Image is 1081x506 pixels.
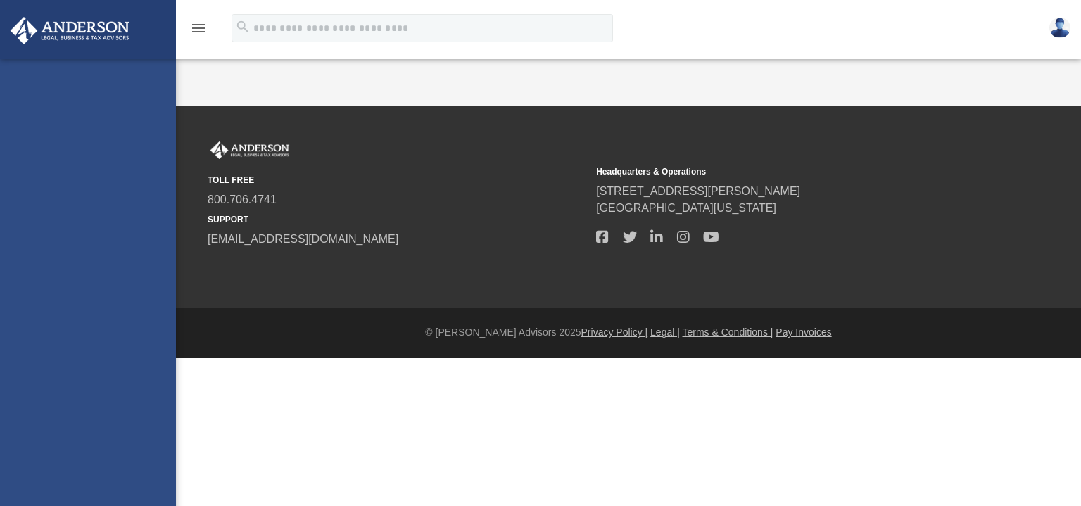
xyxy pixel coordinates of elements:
[776,327,831,338] a: Pay Invoices
[208,174,586,186] small: TOLL FREE
[190,27,207,37] a: menu
[596,165,975,178] small: Headquarters & Operations
[650,327,680,338] a: Legal |
[596,202,776,214] a: [GEOGRAPHIC_DATA][US_STATE]
[208,194,277,205] a: 800.706.4741
[581,327,648,338] a: Privacy Policy |
[6,17,134,44] img: Anderson Advisors Platinum Portal
[176,325,1081,340] div: © [PERSON_NAME] Advisors 2025
[208,213,586,226] small: SUPPORT
[596,185,800,197] a: [STREET_ADDRESS][PERSON_NAME]
[190,20,207,37] i: menu
[208,233,398,245] a: [EMAIL_ADDRESS][DOMAIN_NAME]
[208,141,292,160] img: Anderson Advisors Platinum Portal
[683,327,773,338] a: Terms & Conditions |
[1049,18,1070,38] img: User Pic
[235,19,251,34] i: search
